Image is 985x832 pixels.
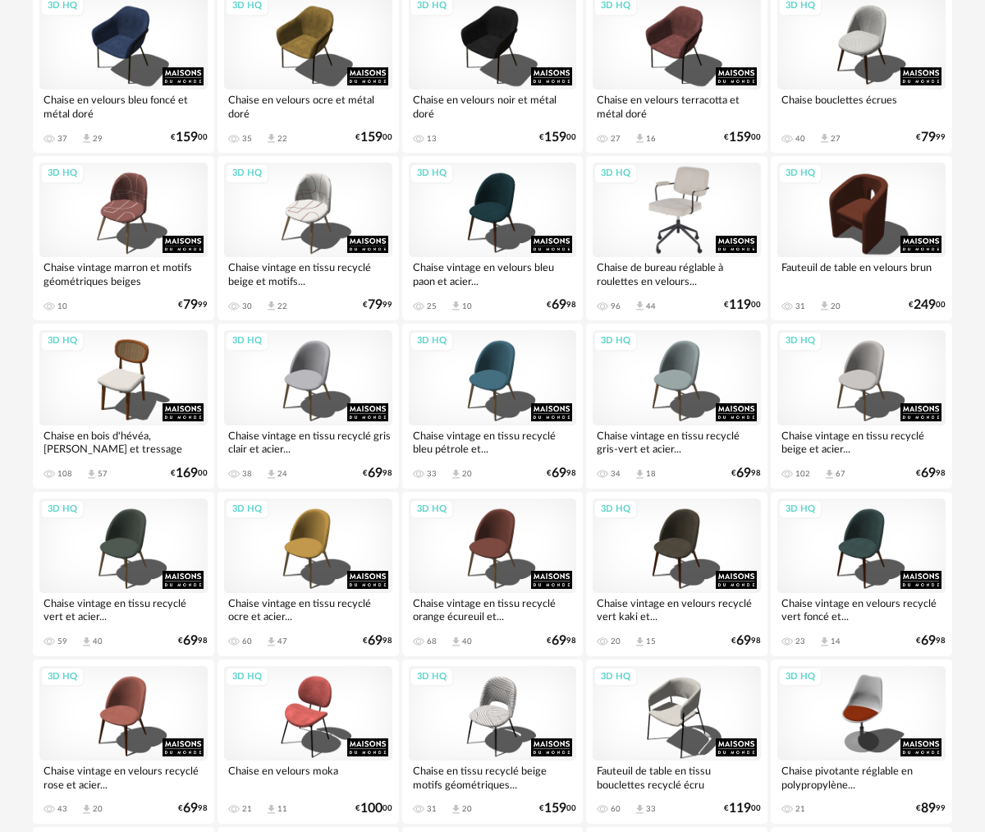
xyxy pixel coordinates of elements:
div: 34 [611,469,621,479]
div: € 00 [355,132,392,143]
div: 37 [57,134,67,144]
div: 3D HQ [593,163,638,184]
a: 3D HQ Chaise vintage en tissu recyclé orange écureuil et... 68 Download icon 40 €6998 [402,492,584,656]
div: 3D HQ [778,331,822,352]
span: 159 [729,132,751,143]
span: 69 [552,300,566,310]
span: Download icon [450,803,462,816]
div: 43 [57,804,67,814]
div: Chaise en velours bleu foncé et métal doré [39,90,208,122]
div: 25 [427,301,437,311]
div: 3D HQ [778,163,822,184]
span: 159 [544,803,566,814]
span: Download icon [80,636,93,648]
div: Chaise vintage en tissu recyclé orange écureuil et... [409,593,577,626]
div: 3D HQ [410,499,454,520]
div: Chaise en velours moka [224,761,392,793]
div: Chaise en tissu recyclé beige motifs géométriques... [409,761,577,793]
a: 3D HQ Fauteuil de table en velours brun 31 Download icon 20 €24900 [771,156,952,320]
div: Chaise en velours noir et métal doré [409,90,577,122]
div: € 98 [547,300,576,310]
div: 3D HQ [40,499,85,520]
div: € 00 [909,300,946,310]
div: 13 [427,134,437,144]
span: 69 [368,468,383,479]
a: 3D HQ Chaise pivotante réglable en polypropylène... 21 €8999 [771,660,952,824]
span: Download icon [450,636,462,648]
span: 89 [921,803,936,814]
div: 11 [277,804,287,814]
div: Chaise vintage en velours recyclé rose et acier... [39,761,208,793]
div: Chaise de bureau réglable à roulettes en velours... [593,257,761,290]
span: Download icon [80,803,93,816]
span: Download icon [450,468,462,480]
span: 249 [914,300,936,310]
div: 21 [795,804,805,814]
a: 3D HQ Fauteuil de table en tissu bouclettes recyclé écru 60 Download icon 33 €11900 [586,660,767,824]
span: Download icon [634,636,646,648]
div: 3D HQ [593,499,638,520]
div: € 00 [539,803,576,814]
div: 59 [57,637,67,646]
span: 69 [183,636,198,646]
div: 31 [795,301,805,311]
div: 3D HQ [40,331,85,352]
a: 3D HQ Chaise de bureau réglable à roulettes en velours... 96 Download icon 44 €11900 [586,156,767,320]
div: 3D HQ [778,499,822,520]
div: Chaise en velours ocre et métal doré [224,90,392,122]
span: 79 [368,300,383,310]
span: 119 [729,803,751,814]
div: 3D HQ [778,667,822,687]
div: € 00 [355,803,392,814]
div: 33 [646,804,656,814]
span: Download icon [818,636,831,648]
div: 22 [277,134,287,144]
div: 18 [646,469,656,479]
div: 3D HQ [40,163,85,184]
a: 3D HQ Chaise vintage en tissu recyclé vert et acier... 59 Download icon 40 €6998 [33,492,214,656]
div: 40 [795,134,805,144]
span: Download icon [818,300,831,312]
a: 3D HQ Chaise vintage en tissu recyclé gris clair et acier... 38 Download icon 24 €6998 [218,324,399,488]
div: 3D HQ [225,163,269,184]
span: 119 [729,300,751,310]
span: 69 [552,636,566,646]
div: 3D HQ [225,667,269,687]
div: € 99 [916,803,946,814]
a: 3D HQ Chaise vintage en tissu recyclé ocre et acier... 60 Download icon 47 €6998 [218,492,399,656]
div: Chaise vintage en velours bleu paon et acier... [409,257,577,290]
div: 102 [795,469,810,479]
span: Download icon [265,468,277,480]
span: Download icon [450,300,462,312]
span: 69 [921,636,936,646]
div: 44 [646,301,656,311]
span: Download icon [634,803,646,816]
span: 69 [552,468,566,479]
div: 24 [277,469,287,479]
div: 108 [57,469,72,479]
div: € 00 [171,468,208,479]
div: Chaise vintage en tissu recyclé ocre et acier... [224,593,392,626]
div: Chaise vintage en tissu recyclé vert et acier... [39,593,208,626]
div: 38 [242,469,252,479]
div: 67 [836,469,845,479]
span: Download icon [823,468,836,480]
span: Download icon [80,132,93,145]
div: € 98 [178,803,208,814]
a: 3D HQ Chaise vintage en velours recyclé vert foncé et... 23 Download icon 14 €6998 [771,492,952,656]
a: 3D HQ Chaise vintage en tissu recyclé bleu pétrole et... 33 Download icon 20 €6998 [402,324,584,488]
span: 69 [183,803,198,814]
a: 3D HQ Chaise en bois d'hévéa, [PERSON_NAME] et tressage 108 Download icon 57 €16900 [33,324,214,488]
div: 20 [611,637,621,646]
div: Chaise en velours terracotta et métal doré [593,90,761,122]
div: 40 [462,637,472,646]
div: € 98 [731,636,761,646]
div: 3D HQ [225,331,269,352]
span: Download icon [265,803,277,816]
div: 16 [646,134,656,144]
div: € 99 [363,300,392,310]
a: 3D HQ Chaise en tissu recyclé beige motifs géométriques... 31 Download icon 20 €15900 [402,660,584,824]
div: Fauteuil de table en velours brun [777,257,946,290]
div: 20 [831,301,841,311]
div: 3D HQ [225,499,269,520]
